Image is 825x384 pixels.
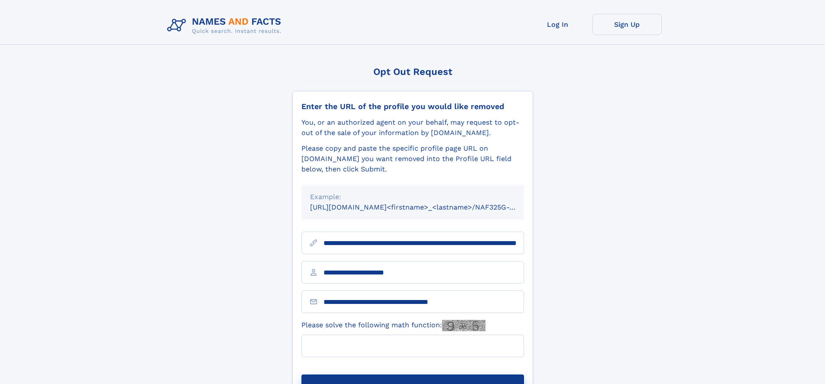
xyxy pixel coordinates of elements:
img: Logo Names and Facts [164,14,288,37]
div: Enter the URL of the profile you would like removed [301,102,524,111]
div: Please copy and paste the specific profile page URL on [DOMAIN_NAME] you want removed into the Pr... [301,143,524,174]
a: Log In [523,14,592,35]
div: Opt Out Request [292,66,533,77]
label: Please solve the following math function: [301,320,485,331]
div: Example: [310,192,515,202]
a: Sign Up [592,14,662,35]
div: You, or an authorized agent on your behalf, may request to opt-out of the sale of your informatio... [301,117,524,138]
small: [URL][DOMAIN_NAME]<firstname>_<lastname>/NAF325G-xxxxxxxx [310,203,540,211]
